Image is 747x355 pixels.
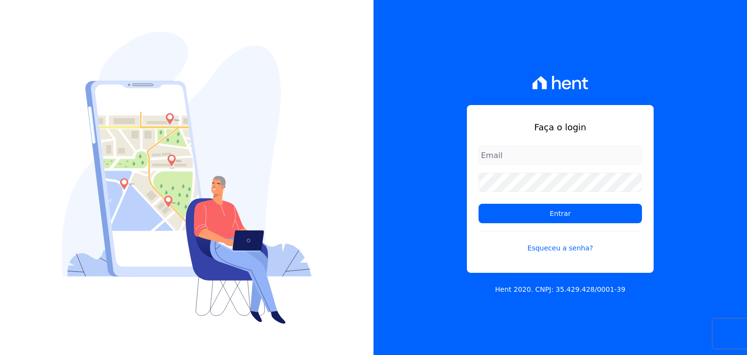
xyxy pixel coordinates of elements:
[479,145,642,165] input: Email
[479,121,642,134] h1: Faça o login
[62,32,312,324] img: Login
[479,231,642,253] a: Esqueceu a senha?
[479,204,642,223] input: Entrar
[495,284,625,295] p: Hent 2020. CNPJ: 35.429.428/0001-39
